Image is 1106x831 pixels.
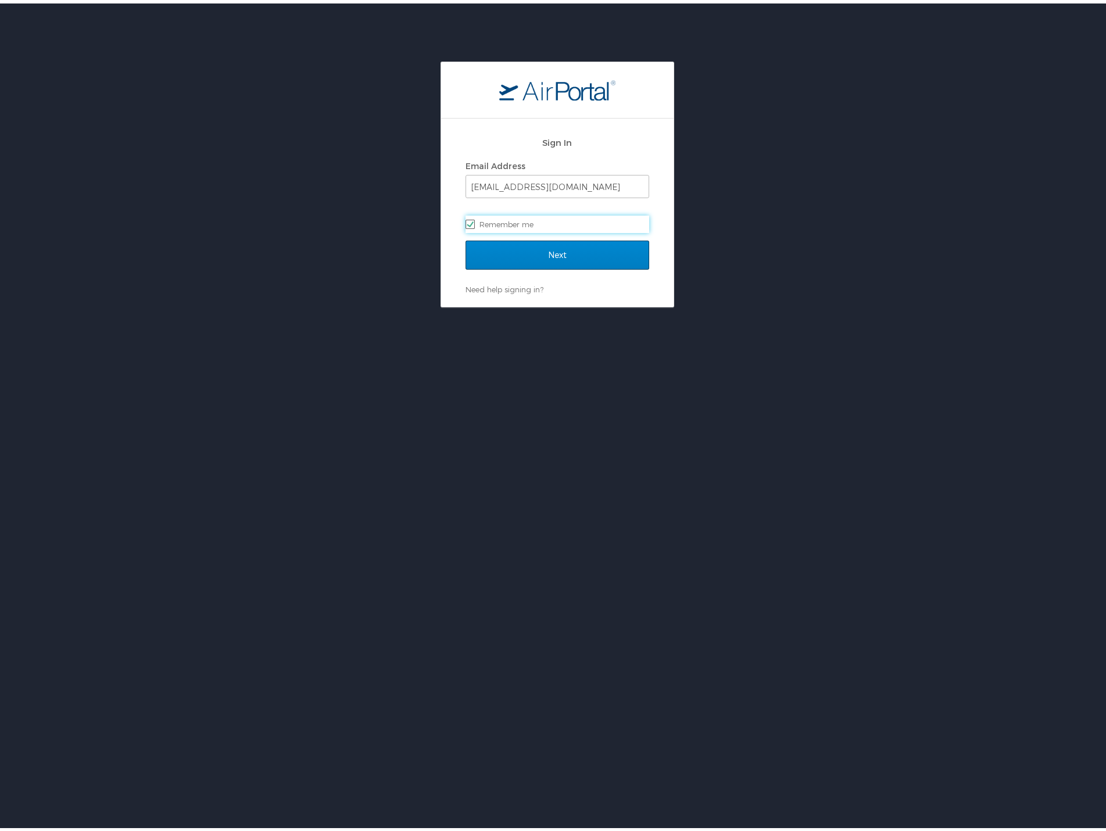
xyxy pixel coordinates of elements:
[466,281,543,291] a: Need help signing in?
[466,237,649,266] input: Next
[499,76,615,97] img: logo
[466,157,525,167] label: Email Address
[466,132,649,146] h2: Sign In
[466,212,649,230] label: Remember me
